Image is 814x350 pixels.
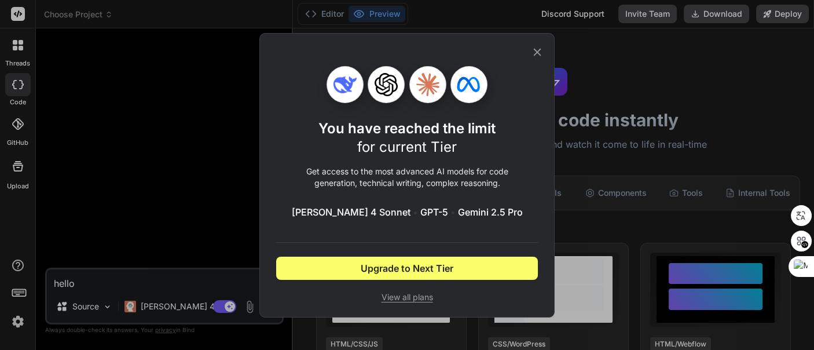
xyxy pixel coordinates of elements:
[276,166,538,189] p: Get access to the most advanced AI models for code generation, technical writing, complex reasoning.
[458,205,523,219] span: Gemini 2.5 Pro
[420,205,448,219] span: GPT-5
[450,205,456,219] span: •
[276,257,538,280] button: Upgrade to Next Tier
[357,138,457,155] span: for current Tier
[333,73,357,96] img: Deepseek
[318,119,496,156] h1: You have reached the limit
[413,205,418,219] span: •
[361,261,453,275] span: Upgrade to Next Tier
[276,291,538,303] span: View all plans
[292,205,410,219] span: [PERSON_NAME] 4 Sonnet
